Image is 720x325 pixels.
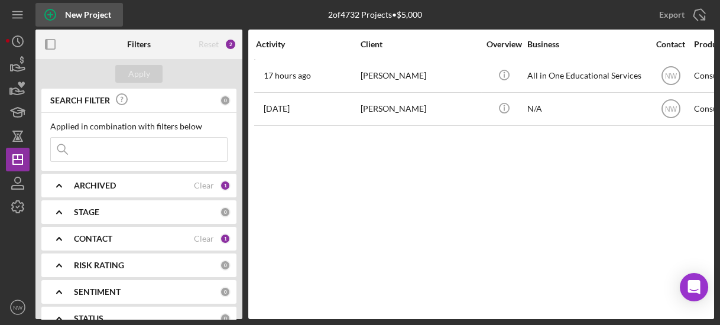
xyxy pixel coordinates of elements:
[50,122,228,131] div: Applied in combination with filters below
[74,287,121,297] b: SENTIMENT
[220,313,231,324] div: 0
[482,40,526,49] div: Overview
[13,304,23,311] text: NW
[220,287,231,297] div: 0
[74,207,99,217] b: STAGE
[648,40,693,49] div: Contact
[665,72,677,80] text: NW
[220,95,231,106] div: 0
[220,207,231,217] div: 0
[220,233,231,244] div: 1
[74,314,103,323] b: STATUS
[65,3,111,27] div: New Project
[264,104,290,113] time: 2025-08-15 01:31
[527,93,646,125] div: N/A
[220,180,231,191] div: 1
[6,295,30,319] button: NW
[194,181,214,190] div: Clear
[361,40,479,49] div: Client
[220,260,231,271] div: 0
[74,261,124,270] b: RISK RATING
[680,273,708,301] div: Open Intercom Messenger
[74,234,112,243] b: CONTACT
[74,181,116,190] b: ARCHIVED
[361,93,479,125] div: [PERSON_NAME]
[256,40,359,49] div: Activity
[128,65,150,83] div: Apply
[127,40,151,49] b: Filters
[527,60,646,92] div: All in One Educational Services
[35,3,123,27] button: New Project
[665,105,677,113] text: NW
[115,65,163,83] button: Apply
[328,10,422,19] div: 2 of 4732 Projects • $5,000
[50,96,110,105] b: SEARCH FILTER
[527,40,646,49] div: Business
[264,71,311,80] time: 2025-08-21 22:48
[361,60,479,92] div: [PERSON_NAME]
[225,38,236,50] div: 2
[199,40,219,49] div: Reset
[647,3,714,27] button: Export
[659,3,685,27] div: Export
[194,234,214,243] div: Clear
